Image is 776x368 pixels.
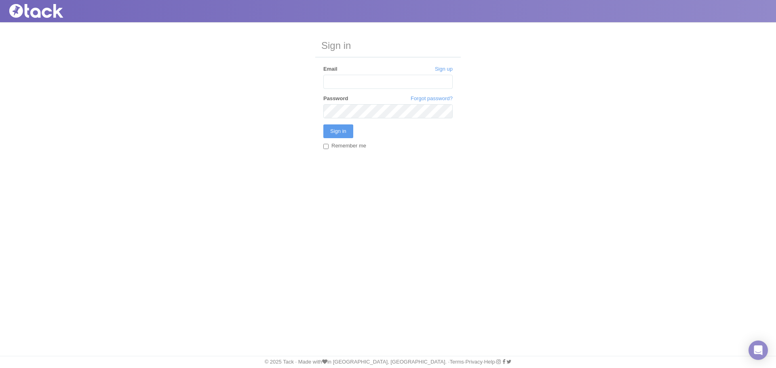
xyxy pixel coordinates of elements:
a: Sign up [435,65,453,73]
img: Tack [6,4,87,18]
a: Forgot password? [411,95,453,102]
input: Remember me [323,144,329,149]
label: Email [323,65,337,73]
a: Help [484,359,495,365]
a: Privacy [465,359,483,365]
label: Password [323,95,348,102]
div: Open Intercom Messenger [749,341,768,360]
input: Sign in [323,124,353,138]
label: Remember me [323,142,366,151]
h3: Sign in [315,34,461,57]
a: Terms [449,359,464,365]
div: © 2025 Tack · Made with in [GEOGRAPHIC_DATA], [GEOGRAPHIC_DATA]. · · · · [2,358,774,366]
